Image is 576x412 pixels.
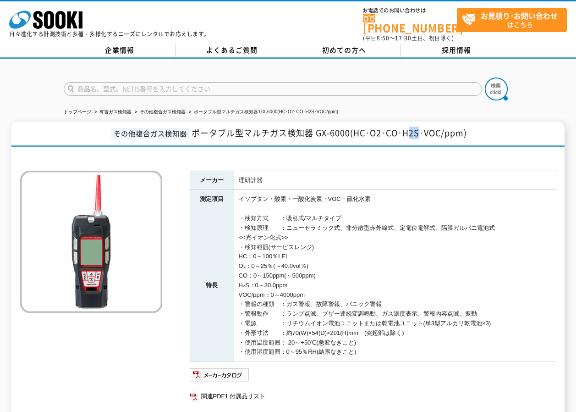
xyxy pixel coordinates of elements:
td: イソブタン・酸素・一酸化炭素・VOC・硫化水素 [234,190,556,209]
span: その他複合ガス検知器 [111,128,189,139]
a: 採用情報 [400,44,513,57]
td: 理研計器 [234,171,556,190]
span: ポータブル型マルチガス検知器 GX-6000(HC･O2･CO･H2S･VOC/ppm) [192,127,467,139]
a: メーカーカタログ [190,373,250,380]
a: 有害ガス検知器 [99,109,132,114]
span: お電話でのお問い合わせは [363,8,457,13]
th: 特長 [190,209,234,362]
span: (平日 ～ 土日、祝日除く) [363,34,454,42]
a: 企業情報 [64,44,176,57]
img: ポータブル型マルチガス検知器 GX-6000(HC･O2･CO･H2S･VOC/ppm) [20,171,162,313]
a: よくあるご質問 [176,44,288,57]
img: btn_search.png [485,78,508,100]
span: 初めての方へ [322,45,366,55]
td: ・検知方式 ：吸引式/マルチタイプ ・検知原理 ：ニューセラミック式、非分散型赤外線式、定電位電解式、隔膜ガルバニ電池式 <<光イオン化式>> ・検知範囲(サービスレンジ) HC：0～100％L... [234,209,556,362]
a: その他複合ガス検知器 [140,109,186,114]
a: 初めての方へ [288,44,400,57]
input: 商品名、型式、NETIS番号を入力してください [64,82,482,96]
li: ポータブル型マルチガス検知器 GX-6000(HC･O2･CO･H2S･VOC/ppm) [187,107,339,117]
span: はこちら [462,8,566,31]
a: お見積り･お問い合わせはこちら [457,8,567,32]
span: 8:50 [377,34,389,42]
strong: お見積り･お問い合わせ [481,10,558,21]
th: メーカー [190,171,234,190]
span: 17:30 [395,34,411,42]
p: 日々進化する計測技術と多種・多様化するニーズにレンタルでお応えします。 [9,31,210,37]
img: メーカーカタログ [190,367,250,382]
a: 関連PDF1 付属品リスト [190,390,556,402]
th: 測定項目 [190,190,234,209]
a: [PHONE_NUMBER] [363,14,457,33]
a: トップページ [64,109,91,114]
